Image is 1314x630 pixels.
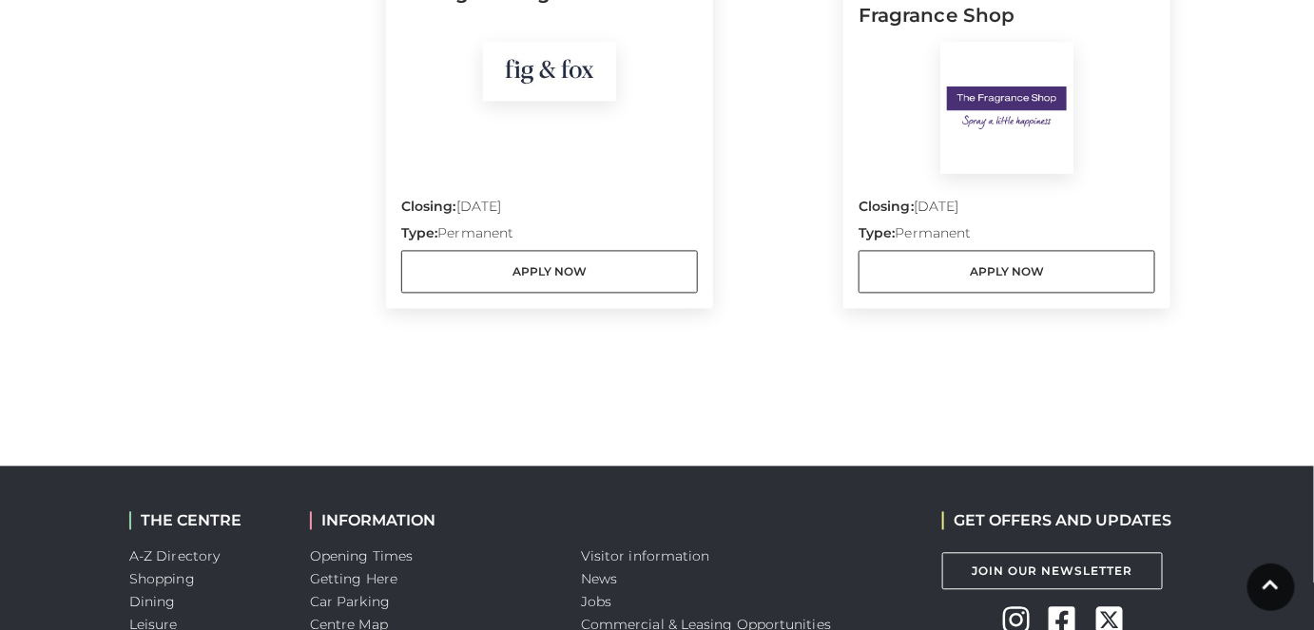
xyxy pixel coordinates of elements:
img: The Fragrance Shop [940,42,1073,175]
h2: THE CENTRE [129,512,281,530]
strong: Closing: [859,199,914,216]
a: Car Parking [310,594,390,611]
a: A-Z Directory [129,548,220,565]
h2: GET OFFERS AND UPDATES [942,512,1171,530]
a: Join Our Newsletter [942,553,1163,590]
p: [DATE] [401,198,698,224]
strong: Type: [859,225,895,242]
strong: Type: [401,225,437,242]
a: Apply Now [859,251,1155,294]
a: Jobs [581,594,611,611]
a: Visitor information [581,548,710,565]
a: Getting Here [310,571,397,588]
a: Apply Now [401,251,698,294]
a: Dining [129,594,176,611]
strong: Closing: [401,199,456,216]
a: Opening Times [310,548,413,565]
a: Shopping [129,571,195,588]
p: Permanent [859,224,1155,251]
a: News [581,571,617,588]
h2: INFORMATION [310,512,552,530]
p: Permanent [401,224,698,251]
img: Fig & Fox [483,42,616,102]
p: [DATE] [859,198,1155,224]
